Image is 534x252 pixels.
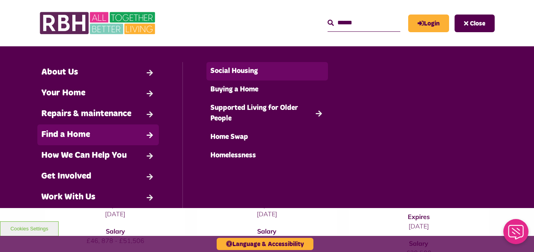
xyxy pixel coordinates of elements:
a: Home Swap [206,128,328,146]
a: MyRBH [408,15,449,32]
p: [DATE] [61,209,169,219]
button: Language & Accessibility [217,238,313,250]
button: Navigation [455,15,495,32]
a: Get Involved [37,166,159,187]
input: Search [328,15,400,31]
strong: Salary [257,227,276,235]
a: Find a Home [37,124,159,145]
strong: Expires [408,213,430,221]
a: Contact Us [37,208,159,228]
a: Social Housing [206,62,328,80]
strong: Salary [106,227,125,235]
a: Work With Us [37,187,159,208]
a: Repairs & maintenance [37,104,159,124]
a: About Us [37,62,159,83]
iframe: Netcall Web Assistant for live chat [499,217,534,252]
a: Supported Living for Older People [206,99,328,128]
span: Close [470,20,485,27]
a: Your Home [37,83,159,104]
a: Homelessness [206,146,328,165]
p: [DATE] [213,209,321,219]
a: How We Can Help You [37,145,159,166]
p: [DATE] [365,221,473,231]
img: RBH [39,8,157,38]
a: Buying a Home [206,80,328,99]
